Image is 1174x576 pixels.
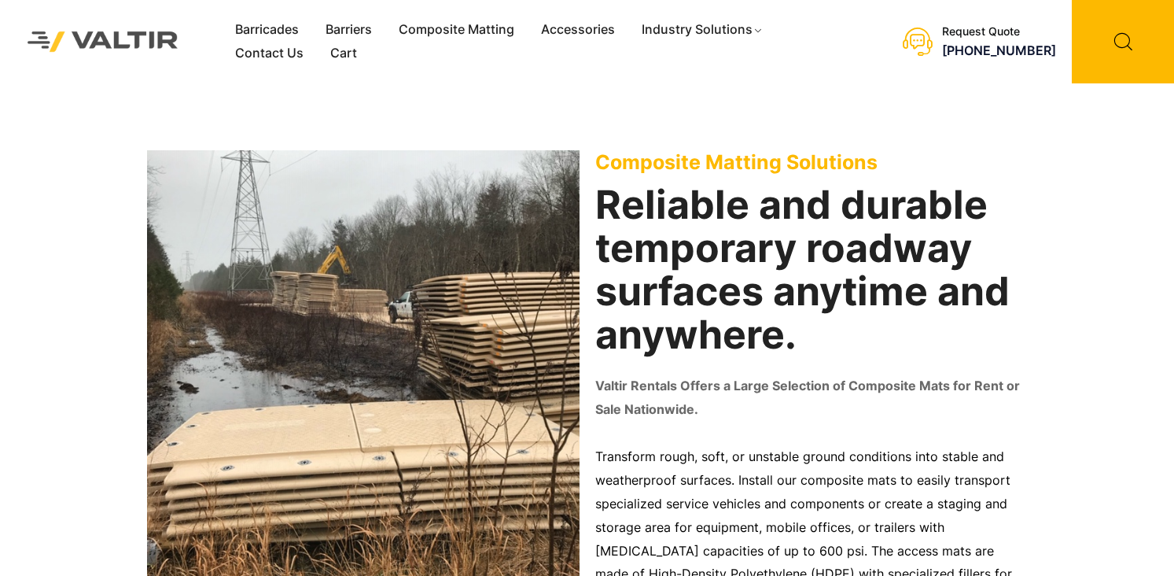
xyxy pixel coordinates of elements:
p: Valtir Rentals Offers a Large Selection of Composite Mats for Rent or Sale Nationwide. [595,375,1028,422]
a: Barriers [312,18,385,42]
a: Contact Us [222,42,317,65]
a: Cart [317,42,370,65]
a: Accessories [528,18,628,42]
img: Valtir Rentals [12,16,194,68]
a: Composite Matting [385,18,528,42]
p: Composite Matting Solutions [595,150,1028,174]
div: Request Quote [942,25,1056,39]
a: Industry Solutions [628,18,777,42]
h2: Reliable and durable temporary roadway surfaces anytime and anywhere. [595,183,1028,356]
a: [PHONE_NUMBER] [942,42,1056,58]
a: Barricades [222,18,312,42]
